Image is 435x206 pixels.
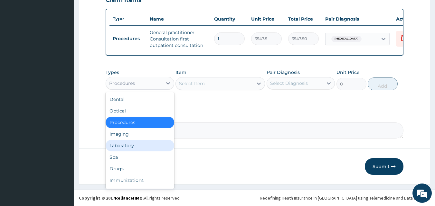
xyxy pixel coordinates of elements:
div: Minimize live chat window [106,3,121,19]
div: Drugs [106,163,174,175]
a: RelianceHMO [115,195,143,201]
td: Procedures [109,33,147,45]
td: General practitioner Consultation first outpatient consultation [147,26,211,52]
label: Item [175,69,186,76]
div: Imaging [106,128,174,140]
div: Procedures [109,80,135,86]
th: Total Price [285,13,322,25]
div: Dental [106,94,174,105]
button: Add [368,77,398,90]
label: Unit Price [336,69,360,76]
footer: All rights reserved. [74,190,435,206]
button: Submit [365,158,403,175]
th: Quantity [211,13,248,25]
textarea: Type your message and hit 'Enter' [3,138,123,160]
img: d_794563401_company_1708531726252_794563401 [12,32,26,48]
strong: Copyright © 2017 . [79,195,144,201]
div: Others [106,186,174,198]
th: Type [109,13,147,25]
th: Actions [393,13,425,25]
div: Redefining Heath Insurance in [GEOGRAPHIC_DATA] using Telemedicine and Data Science! [260,195,430,201]
th: Unit Price [248,13,285,25]
div: Procedures [106,117,174,128]
span: [MEDICAL_DATA] [331,36,362,42]
div: Chat with us now [33,36,108,44]
div: Optical [106,105,174,117]
th: Pair Diagnosis [322,13,393,25]
label: Comment [106,113,404,119]
label: Pair Diagnosis [267,69,300,76]
div: Immunizations [106,175,174,186]
label: Types [106,70,119,75]
div: Laboratory [106,140,174,151]
span: We're online! [37,62,89,127]
div: Select Diagnosis [270,80,308,86]
div: Spa [106,151,174,163]
div: Select Item [179,80,205,87]
th: Name [147,13,211,25]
